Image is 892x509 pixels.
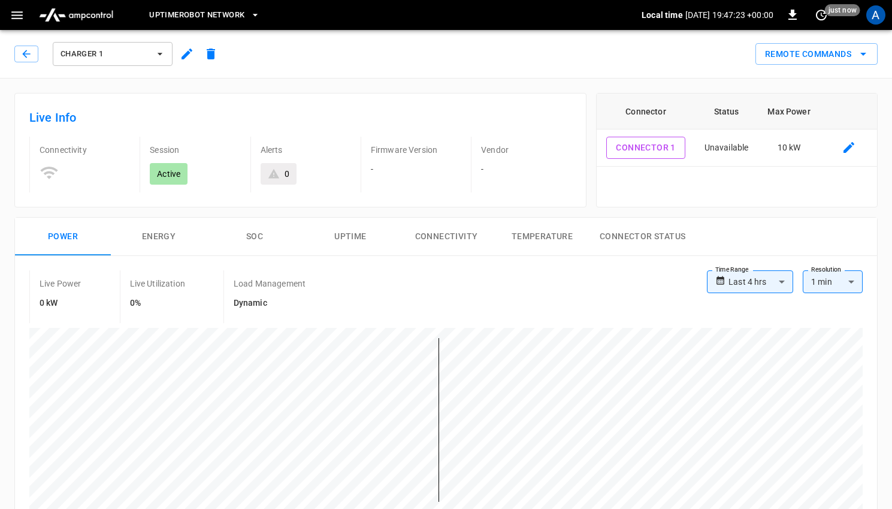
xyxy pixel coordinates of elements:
[261,144,351,156] p: Alerts
[481,163,572,175] p: -
[494,218,590,256] button: Temperature
[207,218,303,256] button: SOC
[111,218,207,256] button: Energy
[40,278,81,290] p: Live Power
[130,297,185,310] h6: 0%
[825,4,860,16] span: just now
[695,129,758,167] td: Unavailable
[803,270,863,293] div: 1 min
[685,9,773,21] p: [DATE] 19:47:23 +00:00
[597,94,877,167] table: connector table
[303,218,398,256] button: Uptime
[755,43,878,65] div: remote commands options
[695,94,758,129] th: Status
[34,4,118,26] img: ampcontrol.io logo
[234,278,306,290] p: Load Management
[150,144,240,156] p: Session
[15,218,111,256] button: Power
[866,5,885,25] div: profile-icon
[812,5,831,25] button: set refresh interval
[157,168,180,180] p: Active
[481,144,572,156] p: Vendor
[234,297,306,310] h6: Dynamic
[61,47,149,61] span: Charger 1
[755,43,878,65] button: Remote Commands
[53,42,173,66] button: Charger 1
[597,94,694,129] th: Connector
[606,137,685,159] button: Connector 1
[130,278,185,290] p: Live Utilization
[40,144,130,156] p: Connectivity
[590,218,695,256] button: Connector Status
[398,218,494,256] button: Connectivity
[371,163,461,175] p: -
[728,270,793,293] div: Last 4 hrs
[758,94,820,129] th: Max Power
[29,108,572,127] h6: Live Info
[811,265,841,275] label: Resolution
[285,168,289,180] div: 0
[642,9,683,21] p: Local time
[40,297,81,310] h6: 0 kW
[758,129,820,167] td: 10 kW
[144,4,265,27] button: UptimeRobot Network
[715,265,749,275] label: Time Range
[149,8,244,22] span: UptimeRobot Network
[371,144,461,156] p: Firmware Version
